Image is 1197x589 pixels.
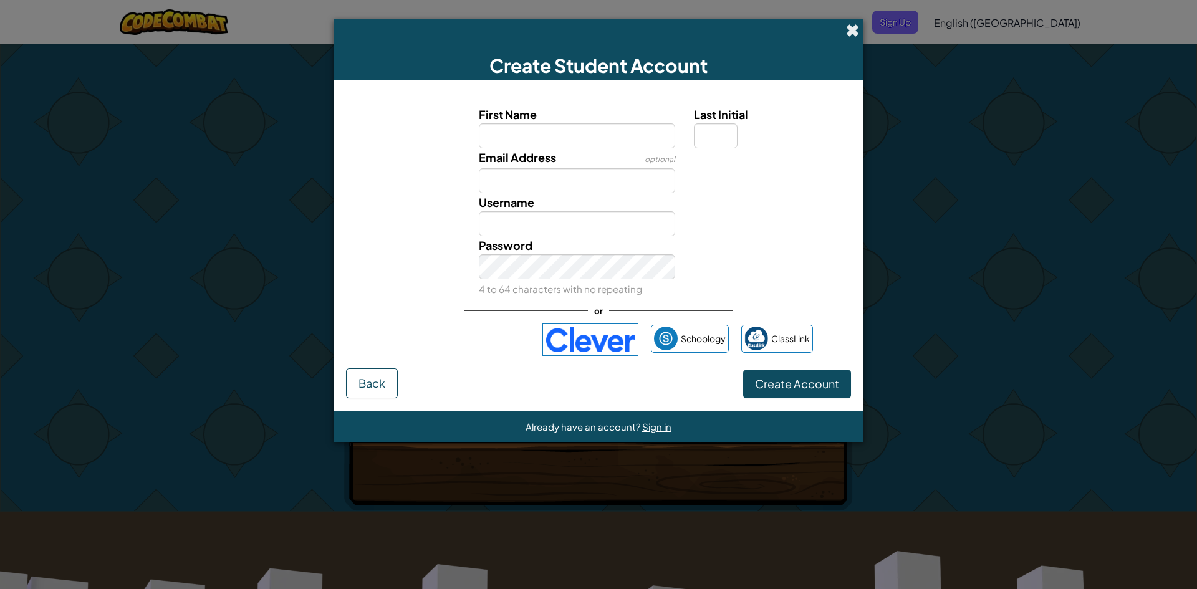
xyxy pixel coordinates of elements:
[489,54,708,77] span: Create Student Account
[642,421,671,433] a: Sign in
[744,327,768,350] img: classlink-logo-small.png
[588,302,609,320] span: or
[526,421,642,433] span: Already have an account?
[479,107,537,122] span: First Name
[346,368,398,398] button: Back
[681,330,726,348] span: Schoology
[479,195,534,209] span: Username
[654,327,678,350] img: schoology.png
[479,283,642,295] small: 4 to 64 characters with no repeating
[743,370,851,398] button: Create Account
[358,376,385,390] span: Back
[479,150,556,165] span: Email Address
[479,238,532,252] span: Password
[378,326,536,353] iframe: Sign in with Google Button
[771,330,810,348] span: ClassLink
[645,155,675,164] span: optional
[755,376,839,391] span: Create Account
[542,323,638,356] img: clever-logo-blue.png
[694,107,748,122] span: Last Initial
